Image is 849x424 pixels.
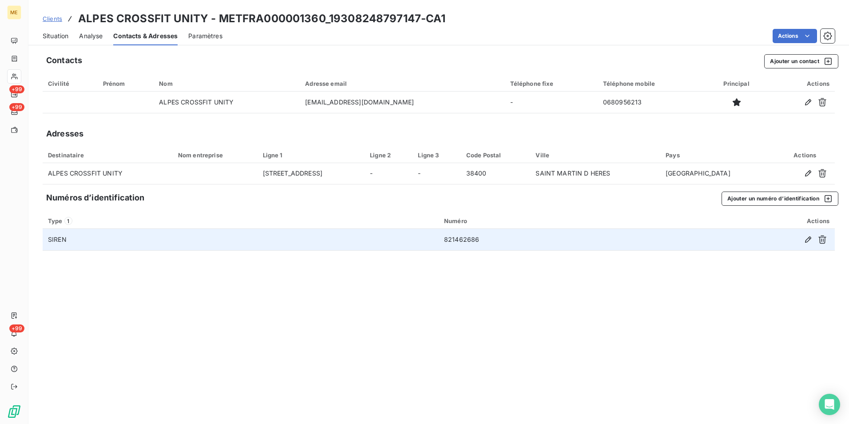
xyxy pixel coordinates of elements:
h5: Contacts [46,54,82,67]
span: Paramètres [188,32,222,40]
div: Ligne 2 [370,152,407,159]
span: +99 [9,324,24,332]
h3: ALPES CROSSFIT UNITY - METFRA000001360_19308248797147-CA1 [78,11,446,27]
div: Ligne 1 [263,152,360,159]
div: Ville [536,152,655,159]
td: [GEOGRAPHIC_DATA] [660,163,775,184]
td: - [413,163,460,184]
div: Prénom [103,80,149,87]
div: Numéro [444,217,647,224]
div: Actions [658,217,829,224]
div: Adresse email [305,80,499,87]
span: Contacts & Adresses [113,32,178,40]
div: Open Intercom Messenger [819,394,840,415]
span: Analyse [79,32,103,40]
div: Principal [710,80,762,87]
button: Ajouter un contact [764,54,838,68]
div: Nom entreprise [178,152,252,159]
div: Destinataire [48,152,167,159]
div: Pays [666,152,770,159]
td: ALPES CROSSFIT UNITY [154,92,300,113]
td: SIREN [43,229,439,250]
span: Clients [43,15,62,22]
button: Actions [773,29,817,43]
td: - [365,163,413,184]
td: 821462686 [439,229,653,250]
a: Clients [43,14,62,23]
div: Téléphone fixe [510,80,592,87]
td: [EMAIL_ADDRESS][DOMAIN_NAME] [300,92,504,113]
div: Nom [159,80,294,87]
h5: Adresses [46,128,83,140]
td: - [505,92,598,113]
div: Téléphone mobile [603,80,700,87]
button: Ajouter un numéro d’identification [722,192,838,206]
div: Ligne 3 [418,152,455,159]
div: Civilité [48,80,92,87]
div: ME [7,5,21,20]
td: ALPES CROSSFIT UNITY [43,163,173,184]
img: Logo LeanPay [7,404,21,419]
span: +99 [9,85,24,93]
td: 0680956213 [598,92,705,113]
span: 1 [64,217,72,225]
div: Actions [781,152,829,159]
td: 38400 [461,163,531,184]
span: +99 [9,103,24,111]
span: Situation [43,32,68,40]
div: Code Postal [466,152,525,159]
div: Actions [773,80,829,87]
td: SAINT MARTIN D HERES [530,163,660,184]
td: [STREET_ADDRESS] [258,163,365,184]
h5: Numéros d’identification [46,192,145,204]
div: Type [48,217,433,225]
